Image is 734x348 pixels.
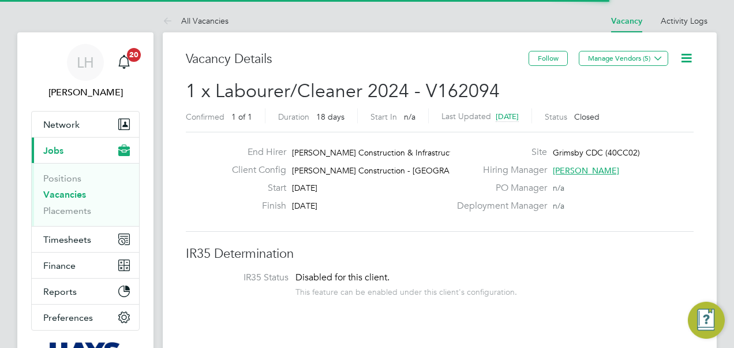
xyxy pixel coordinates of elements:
[186,80,500,102] span: 1 x Labourer/Cleaner 2024 - V162094
[545,112,567,122] label: Status
[574,112,600,122] span: Closed
[553,183,564,193] span: n/a
[43,119,80,130] span: Network
[278,112,309,122] label: Duration
[43,205,91,216] a: Placements
[31,86,140,99] span: Laura Hawksworth
[231,112,252,122] span: 1 of 1
[529,51,568,66] button: Follow
[32,227,139,252] button: Timesheets
[553,165,619,176] span: [PERSON_NAME]
[113,44,136,81] a: 20
[404,112,415,122] span: n/a
[186,112,224,122] label: Confirmed
[43,145,63,156] span: Jobs
[32,305,139,330] button: Preferences
[295,272,390,283] span: Disabled for this client.
[43,312,93,323] span: Preferences
[163,16,229,26] a: All Vacancies
[43,189,86,200] a: Vacancies
[496,112,519,121] span: [DATE]
[450,182,547,194] label: PO Manager
[450,200,547,212] label: Deployment Manager
[127,48,141,62] span: 20
[661,16,707,26] a: Activity Logs
[450,164,547,176] label: Hiring Manager
[579,51,668,66] button: Manage Vendors (5)
[32,163,139,226] div: Jobs
[553,201,564,211] span: n/a
[186,246,694,262] h3: IR35 Determination
[32,253,139,278] button: Finance
[77,55,94,70] span: LH
[292,147,460,158] span: [PERSON_NAME] Construction & Infrastruct…
[32,112,139,137] button: Network
[611,16,642,26] a: Vacancy
[441,111,491,121] label: Last Updated
[197,272,289,284] label: IR35 Status
[32,279,139,304] button: Reports
[553,147,640,158] span: Grimsby CDC (40CC02)
[31,44,140,99] a: LH[PERSON_NAME]
[450,146,547,158] label: Site
[223,164,286,176] label: Client Config
[223,182,286,194] label: Start
[32,138,139,163] button: Jobs
[370,112,397,122] label: Start In
[186,51,529,68] h3: Vacancy Details
[292,183,317,193] span: [DATE]
[43,286,77,297] span: Reports
[43,234,91,245] span: Timesheets
[316,112,344,122] span: 18 days
[223,200,286,212] label: Finish
[223,146,286,158] label: End Hirer
[43,173,81,184] a: Positions
[43,260,76,271] span: Finance
[292,165,510,176] span: [PERSON_NAME] Construction - [GEOGRAPHIC_DATA] a…
[292,201,317,211] span: [DATE]
[688,302,725,339] button: Engage Resource Center
[295,284,517,297] div: This feature can be enabled under this client's configuration.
